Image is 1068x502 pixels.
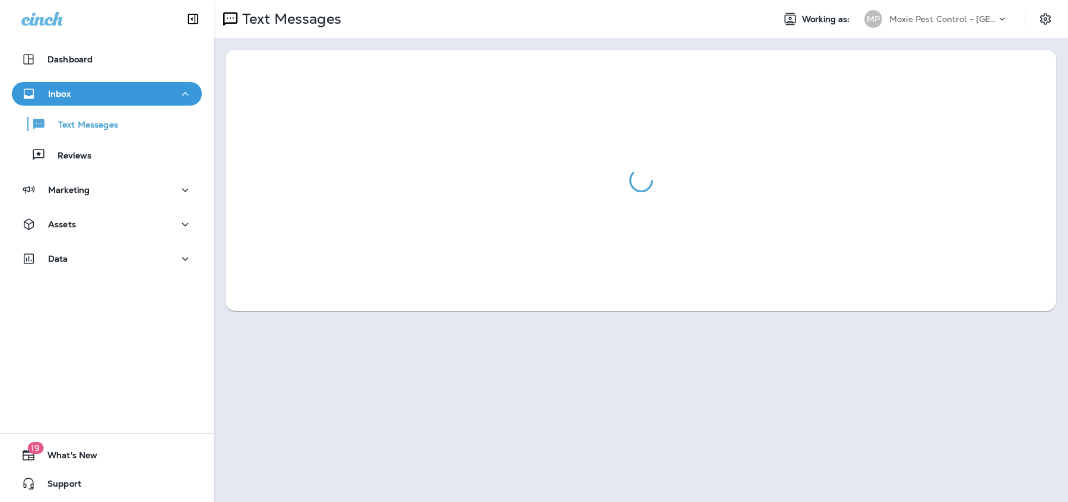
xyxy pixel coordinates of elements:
div: MP [864,10,882,28]
span: Support [36,479,81,493]
button: Marketing [12,178,202,202]
button: Dashboard [12,47,202,71]
span: Working as: [802,14,853,24]
p: Text Messages [237,10,341,28]
p: Assets [48,220,76,229]
span: 19 [27,442,43,454]
button: Collapse Sidebar [176,7,210,31]
p: Inbox [48,89,71,99]
button: Reviews [12,142,202,167]
p: Marketing [48,185,90,195]
button: Data [12,247,202,271]
p: Data [48,254,68,263]
p: Text Messages [46,120,118,131]
span: What's New [36,450,97,465]
button: 19What's New [12,443,202,467]
p: Reviews [46,151,91,162]
button: Support [12,472,202,495]
p: Moxie Pest Control - [GEOGRAPHIC_DATA] [889,14,996,24]
button: Text Messages [12,112,202,136]
button: Inbox [12,82,202,106]
button: Settings [1035,8,1056,30]
p: Dashboard [47,55,93,64]
button: Assets [12,212,202,236]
